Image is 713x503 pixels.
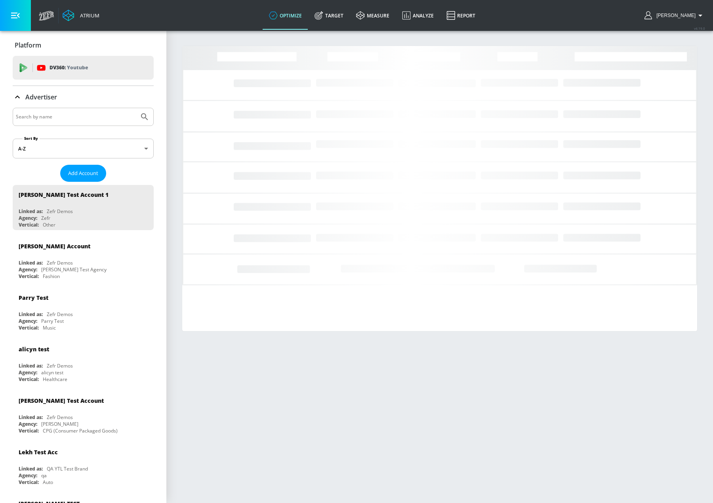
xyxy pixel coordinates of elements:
[13,86,154,108] div: Advertiser
[19,369,37,376] div: Agency:
[694,26,705,30] span: v 4.19.0
[43,273,60,280] div: Fashion
[43,376,67,383] div: Healthcare
[13,339,154,385] div: alicyn testLinked as:Zefr DemosAgency:alicyn testVertical:Healthcare
[13,34,154,56] div: Platform
[47,414,73,421] div: Zefr Demos
[19,324,39,331] div: Vertical:
[13,288,154,333] div: Parry TestLinked as:Zefr DemosAgency:Parry TestVertical:Music
[43,427,118,434] div: CPG (Consumer Packaged Goods)
[19,266,37,273] div: Agency:
[47,465,88,472] div: QA YTL Test Brand
[19,414,43,421] div: Linked as:
[19,427,39,434] div: Vertical:
[13,139,154,158] div: A-Z
[19,242,90,250] div: [PERSON_NAME] Account
[19,448,58,456] div: Lekh Test Acc
[19,397,104,404] div: [PERSON_NAME] Test Account
[644,11,705,20] button: [PERSON_NAME]
[41,215,50,221] div: Zefr
[47,208,73,215] div: Zefr Demos
[13,442,154,488] div: Lekh Test AccLinked as:QA YTL Test BrandAgency:qaVertical:Auto
[440,1,482,30] a: Report
[77,12,99,19] div: Atrium
[67,63,88,72] p: Youtube
[308,1,350,30] a: Target
[19,421,37,427] div: Agency:
[13,185,154,230] div: [PERSON_NAME] Test Account 1Linked as:Zefr DemosAgency:ZefrVertical:Other
[19,191,109,198] div: [PERSON_NAME] Test Account 1
[50,63,88,72] p: DV360:
[23,136,40,141] label: Sort By
[41,421,78,427] div: [PERSON_NAME]
[63,10,99,21] a: Atrium
[13,236,154,282] div: [PERSON_NAME] AccountLinked as:Zefr DemosAgency:[PERSON_NAME] Test AgencyVertical:Fashion
[19,465,43,472] div: Linked as:
[19,318,37,324] div: Agency:
[653,13,696,18] span: login as: justin.nim@zefr.com
[60,165,106,182] button: Add Account
[396,1,440,30] a: Analyze
[41,318,64,324] div: Parry Test
[263,1,308,30] a: optimize
[13,56,154,80] div: DV360: Youtube
[41,266,107,273] div: [PERSON_NAME] Test Agency
[43,221,55,228] div: Other
[19,472,37,479] div: Agency:
[25,93,57,101] p: Advertiser
[16,112,136,122] input: Search by name
[19,362,43,369] div: Linked as:
[19,294,48,301] div: Parry Test
[41,369,63,376] div: alicyn test
[13,391,154,436] div: [PERSON_NAME] Test AccountLinked as:Zefr DemosAgency:[PERSON_NAME]Vertical:CPG (Consumer Packaged...
[15,41,41,50] p: Platform
[47,259,73,266] div: Zefr Demos
[19,376,39,383] div: Vertical:
[19,208,43,215] div: Linked as:
[19,311,43,318] div: Linked as:
[47,362,73,369] div: Zefr Demos
[19,221,39,228] div: Vertical:
[350,1,396,30] a: measure
[19,273,39,280] div: Vertical:
[47,311,73,318] div: Zefr Demos
[19,479,39,486] div: Vertical:
[19,259,43,266] div: Linked as:
[19,215,37,221] div: Agency:
[43,324,56,331] div: Music
[43,479,53,486] div: Auto
[41,472,47,479] div: qa
[68,169,98,178] span: Add Account
[19,345,49,353] div: alicyn test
